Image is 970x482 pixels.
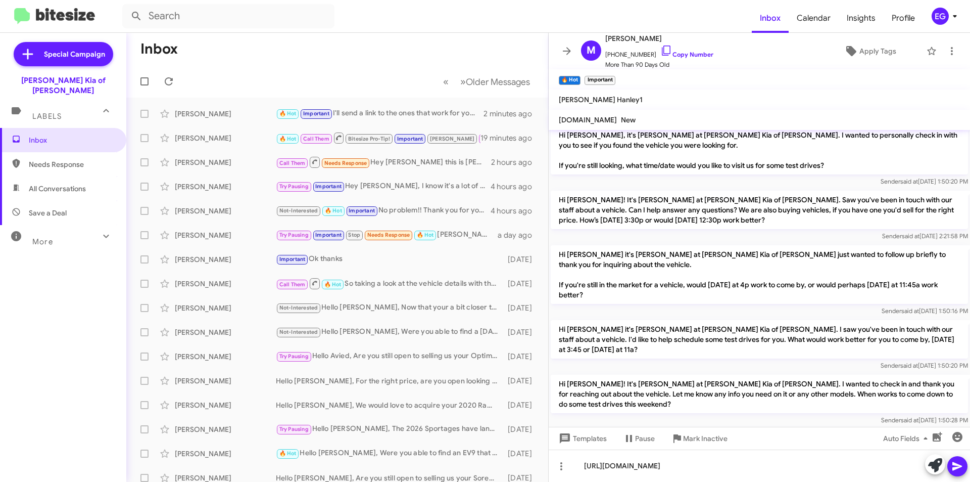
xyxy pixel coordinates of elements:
[900,178,918,185] span: said at
[480,133,540,143] div: 19 minutes ago
[498,230,540,240] div: a day ago
[279,256,306,262] span: Important
[430,136,475,142] span: [PERSON_NAME]
[276,448,503,459] div: Hello [PERSON_NAME], Were you able to find an EV9 that fit your needs?
[417,232,434,238] span: 🔥 Hot
[44,49,105,59] span: Special Campaign
[175,449,276,459] div: [PERSON_NAME]
[276,400,503,410] div: Hello [PERSON_NAME], We would love to acquire your 2020 Ram 1500 for our pre owned lot. For the r...
[279,450,297,457] span: 🔥 Hot
[460,75,466,88] span: »
[503,327,540,337] div: [DATE]
[503,376,540,386] div: [DATE]
[175,376,276,386] div: [PERSON_NAME]
[279,281,306,288] span: Call Them
[466,76,530,87] span: Older Messages
[279,136,297,142] span: 🔥 Hot
[503,424,540,434] div: [DATE]
[276,108,483,119] div: I'll send a link to the ones that work for your budget.
[438,71,536,92] nav: Page navigation example
[883,429,932,448] span: Auto Fields
[559,76,580,85] small: 🔥 Hot
[348,136,390,142] span: Bitesize Pro-Tip!
[122,4,334,28] input: Search
[175,133,276,143] div: [PERSON_NAME]
[175,109,276,119] div: [PERSON_NAME]
[859,42,896,60] span: Apply Tags
[279,353,309,360] span: Try Pausing
[881,416,968,424] span: Sender [DATE] 1:50:28 PM
[491,157,540,167] div: 2 hours ago
[549,450,970,482] div: [URL][DOMAIN_NAME]
[551,320,968,359] p: Hi [PERSON_NAME] it's [PERSON_NAME] at [PERSON_NAME] Kia of [PERSON_NAME]. I saw you've been in t...
[29,159,115,169] span: Needs Response
[503,449,540,459] div: [DATE]
[367,232,410,238] span: Needs Response
[621,115,636,124] span: New
[549,429,615,448] button: Templates
[175,279,276,289] div: [PERSON_NAME]
[551,191,968,229] p: Hi [PERSON_NAME]! It's [PERSON_NAME] at [PERSON_NAME] Kia of [PERSON_NAME]. Saw you've been in to...
[397,136,423,142] span: Important
[615,429,663,448] button: Pause
[902,232,919,240] span: said at
[503,279,540,289] div: [DATE]
[551,126,968,174] p: Hi [PERSON_NAME], it's [PERSON_NAME] at [PERSON_NAME] Kia of [PERSON_NAME]. I wanted to personall...
[276,326,503,338] div: Hello [PERSON_NAME], Were you able to find a [DATE] that fit your needs?
[303,136,329,142] span: Call Them
[276,423,503,435] div: Hello [PERSON_NAME], The 2026 Sportages have landed! I took a look at your current Sportage, it l...
[315,232,342,238] span: Important
[175,303,276,313] div: [PERSON_NAME]
[557,429,607,448] span: Templates
[175,182,276,192] div: [PERSON_NAME]
[276,302,503,314] div: Hello [PERSON_NAME], Now that your a bit closer to your lease end, would you consider an early up...
[175,206,276,216] div: [PERSON_NAME]
[875,429,940,448] button: Auto Fields
[279,304,318,311] span: Not-Interested
[881,362,968,369] span: Sender [DATE] 1:50:20 PM
[901,307,919,315] span: said at
[29,184,86,194] span: All Conversations
[503,303,540,313] div: [DATE]
[276,156,491,168] div: Hey [PERSON_NAME] this is [PERSON_NAME] we spoke the other day can u call me at [PHONE_NUMBER]
[175,157,276,167] div: [PERSON_NAME]
[279,160,306,166] span: Call Them
[175,424,276,434] div: [PERSON_NAME]
[276,229,498,241] div: [PERSON_NAME] we will be at [GEOGRAPHIC_DATA] around 10am
[279,426,309,432] span: Try Pausing
[491,206,540,216] div: 4 hours ago
[491,182,540,192] div: 4 hours ago
[789,4,839,33] span: Calendar
[140,41,178,57] h1: Inbox
[585,76,615,85] small: Important
[175,254,276,265] div: [PERSON_NAME]
[901,416,918,424] span: said at
[175,230,276,240] div: [PERSON_NAME]
[635,429,655,448] span: Pause
[660,51,713,58] a: Copy Number
[839,4,884,33] a: Insights
[279,232,309,238] span: Try Pausing
[551,245,968,304] p: Hi [PERSON_NAME] it's [PERSON_NAME] at [PERSON_NAME] Kia of [PERSON_NAME] just wanted to follow u...
[279,183,309,190] span: Try Pausing
[752,4,789,33] a: Inbox
[349,207,375,214] span: Important
[276,376,503,386] div: Hello [PERSON_NAME], For the right price, are you open looking to sell your Sportage?
[315,183,342,190] span: Important
[587,42,596,59] span: M
[324,160,367,166] span: Needs Response
[663,429,736,448] button: Mark Inactive
[559,115,617,124] span: [DOMAIN_NAME]
[923,8,959,25] button: EG
[32,237,53,246] span: More
[503,352,540,362] div: [DATE]
[881,178,968,185] span: Sender [DATE] 1:50:20 PM
[276,350,503,362] div: Hello Avied, Are you still open to selling us your Optima for the right price?
[29,135,115,145] span: Inbox
[900,362,918,369] span: said at
[551,375,968,413] p: Hi [PERSON_NAME]! It's [PERSON_NAME] at [PERSON_NAME] Kia of [PERSON_NAME]. I wanted to check in ...
[605,60,713,70] span: More Than 90 Days Old
[884,4,923,33] a: Profile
